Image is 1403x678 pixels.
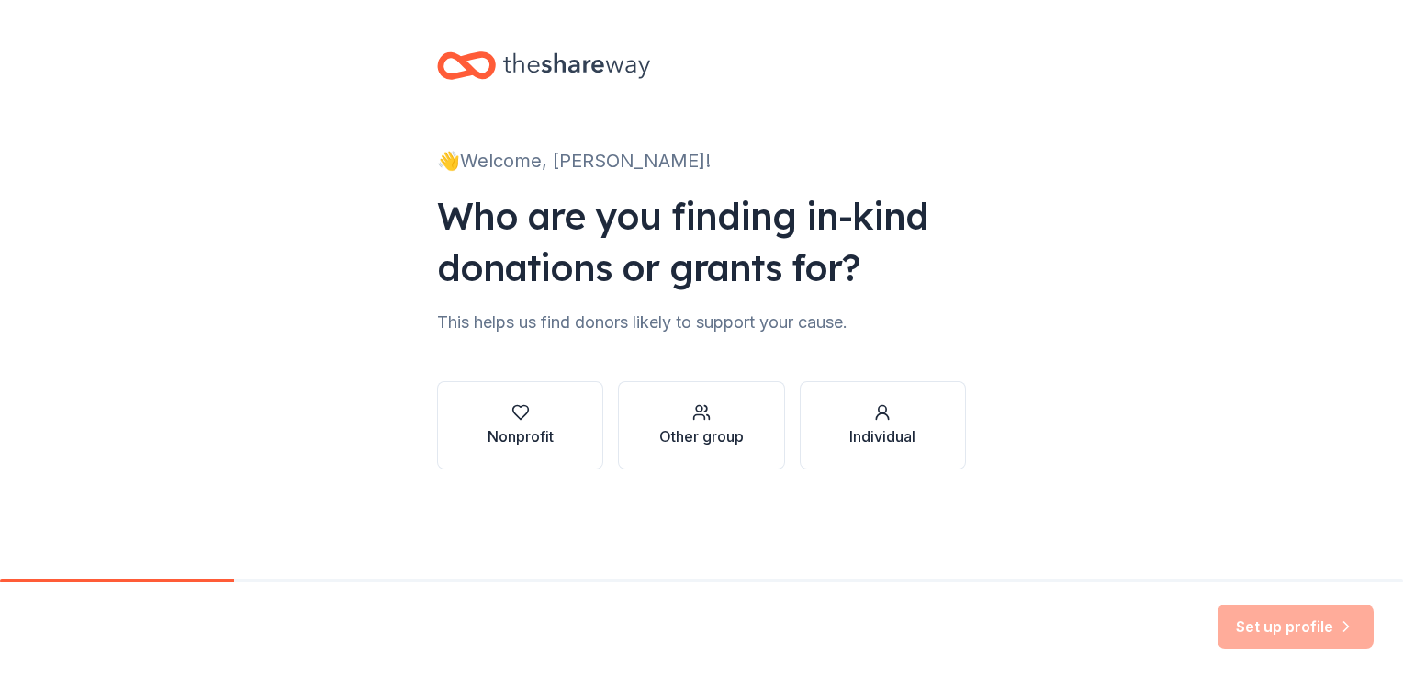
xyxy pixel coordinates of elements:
div: Who are you finding in-kind donations or grants for? [437,190,966,293]
div: Other group [659,425,744,447]
div: Individual [849,425,915,447]
div: This helps us find donors likely to support your cause. [437,308,966,337]
button: Individual [800,381,966,469]
div: Nonprofit [488,425,554,447]
button: Nonprofit [437,381,603,469]
div: 👋 Welcome, [PERSON_NAME]! [437,146,966,175]
button: Other group [618,381,784,469]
